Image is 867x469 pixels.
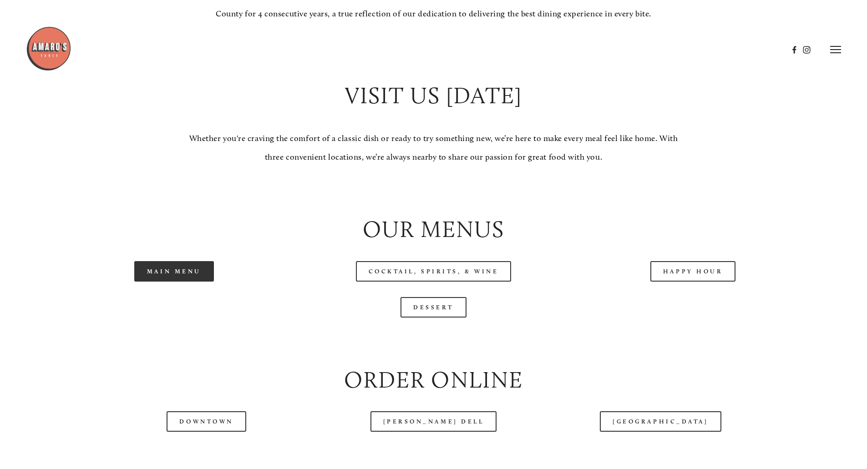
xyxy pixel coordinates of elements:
[26,26,71,71] img: Amaro's Table
[600,411,721,432] a: [GEOGRAPHIC_DATA]
[52,213,815,246] h2: Our Menus
[167,411,246,432] a: Downtown
[356,261,512,282] a: Cocktail, Spirits, & Wine
[401,297,466,318] a: Dessert
[52,364,815,396] h2: Order Online
[182,129,685,167] p: Whether you're craving the comfort of a classic dish or ready to try something new, we’re here to...
[650,261,736,282] a: Happy Hour
[370,411,497,432] a: [PERSON_NAME] Dell
[134,261,214,282] a: Main Menu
